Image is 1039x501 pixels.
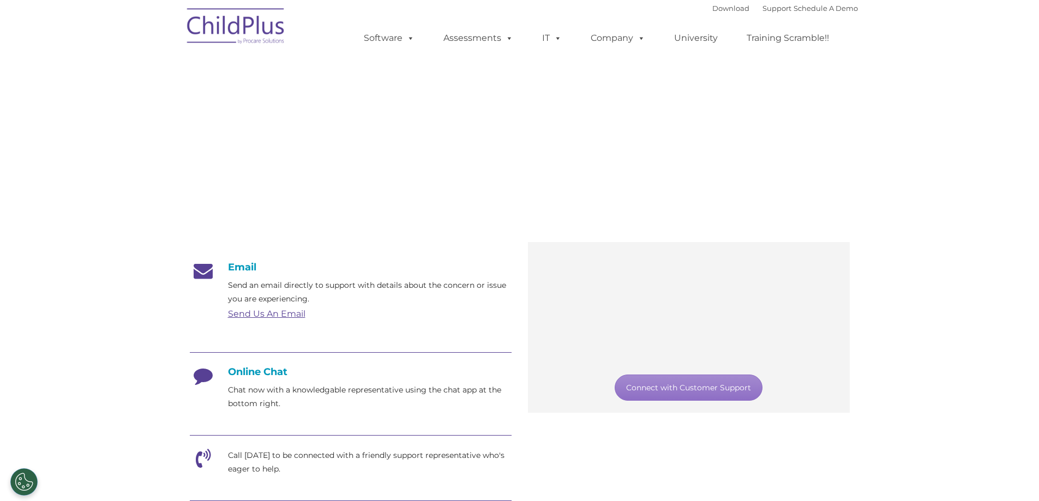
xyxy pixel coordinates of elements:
[10,468,38,496] button: Cookies Settings
[712,4,858,13] font: |
[615,375,762,401] a: Connect with Customer Support
[190,366,512,378] h4: Online Chat
[190,261,512,273] h4: Email
[712,4,749,13] a: Download
[228,279,512,306] p: Send an email directly to support with details about the concern or issue you are experiencing.
[531,27,573,49] a: IT
[433,27,524,49] a: Assessments
[228,449,512,476] p: Call [DATE] to be connected with a friendly support representative who's eager to help.
[228,383,512,411] p: Chat now with a knowledgable representative using the chat app at the bottom right.
[663,27,729,49] a: University
[182,1,291,55] img: ChildPlus by Procare Solutions
[736,27,840,49] a: Training Scramble!!
[762,4,791,13] a: Support
[228,309,305,319] a: Send Us An Email
[580,27,656,49] a: Company
[353,27,425,49] a: Software
[794,4,858,13] a: Schedule A Demo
